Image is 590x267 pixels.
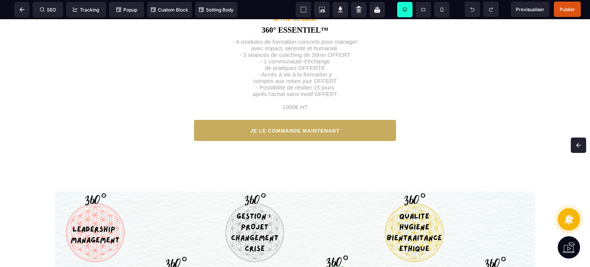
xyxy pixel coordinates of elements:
[194,100,396,122] button: JE LE COMMANDE MAINTENANT
[73,7,99,13] span: Tracking
[116,7,137,13] span: Popup
[296,2,311,17] span: View components
[151,7,188,13] span: Custom Block
[314,2,330,17] span: Screenshot
[199,7,234,13] span: Setting Body
[516,7,544,12] span: Previsualiser
[40,7,56,13] span: SEO
[233,15,357,91] h1: - 6 modules de formation concrets pour manager avec impact, sérénité et humanité. - 3 séances de ...
[560,7,575,12] span: Publier
[511,2,549,17] span: Preview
